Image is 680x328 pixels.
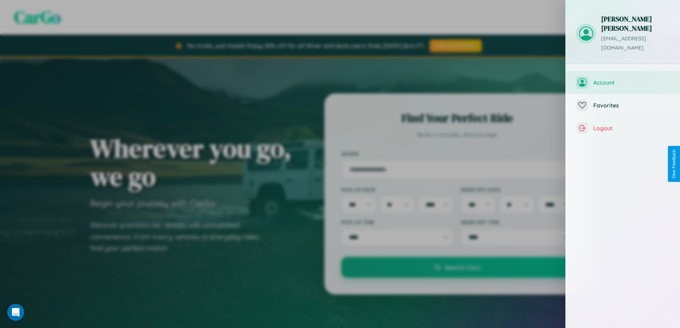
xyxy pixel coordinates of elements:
[671,150,676,178] div: Give Feedback
[7,304,24,321] iframe: Intercom live chat
[601,34,669,53] p: [EMAIL_ADDRESS][DOMAIN_NAME]
[566,71,680,94] button: Account
[593,102,669,109] span: Favorites
[593,79,669,86] span: Account
[566,117,680,140] button: Logout
[601,14,669,33] h3: [PERSON_NAME] [PERSON_NAME]
[593,125,669,132] span: Logout
[566,94,680,117] button: Favorites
